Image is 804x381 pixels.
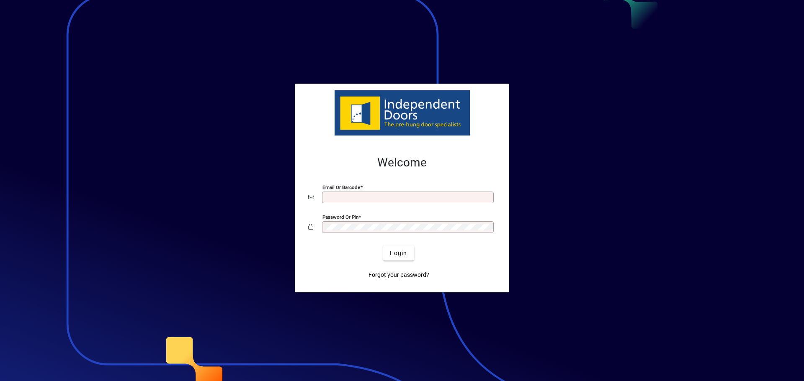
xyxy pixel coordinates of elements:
mat-label: Email or Barcode [322,184,360,190]
button: Login [383,245,414,261]
span: Forgot your password? [368,271,429,279]
mat-label: Password or Pin [322,214,358,220]
h2: Welcome [308,156,496,170]
a: Forgot your password? [365,267,433,282]
span: Login [390,249,407,258]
